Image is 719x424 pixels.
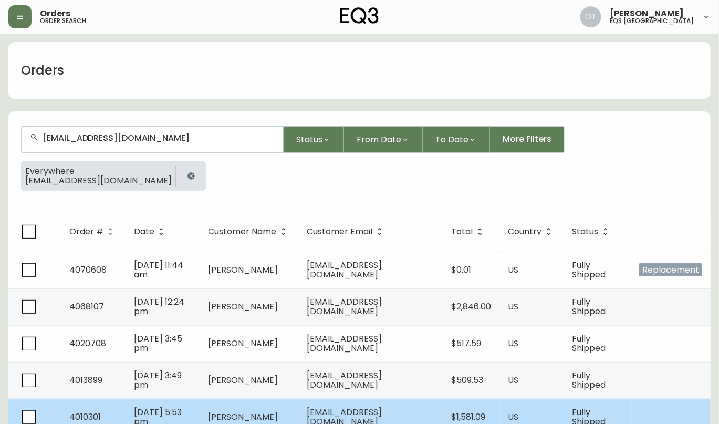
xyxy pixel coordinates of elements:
[508,411,519,423] span: US
[134,369,182,391] span: [DATE] 3:49 pm
[452,301,492,313] span: $2,846.00
[452,411,486,423] span: $1,581.09
[69,301,104,313] span: 4068107
[296,133,322,146] span: Status
[357,133,401,146] span: From Date
[580,6,601,27] img: 5d4d18d254ded55077432b49c4cb2919
[508,301,519,313] span: US
[572,259,606,281] span: Fully Shipped
[344,126,423,153] button: From Date
[435,133,468,146] span: To Date
[572,229,599,235] span: Status
[209,227,290,236] span: Customer Name
[452,264,472,276] span: $0.01
[490,126,565,153] button: More Filters
[307,259,382,281] span: [EMAIL_ADDRESS][DOMAIN_NAME]
[508,227,556,236] span: Country
[209,411,278,423] span: [PERSON_NAME]
[209,374,278,386] span: [PERSON_NAME]
[134,296,184,317] span: [DATE] 12:24 pm
[209,337,278,349] span: [PERSON_NAME]
[340,7,379,24] img: logo
[307,229,373,235] span: Customer Email
[69,227,117,236] span: Order #
[639,263,702,276] span: Replacement
[572,296,606,317] span: Fully Shipped
[284,126,344,153] button: Status
[307,369,382,391] span: [EMAIL_ADDRESS][DOMAIN_NAME]
[209,264,278,276] span: [PERSON_NAME]
[40,18,86,24] h5: order search
[40,9,70,18] span: Orders
[503,133,551,145] span: More Filters
[134,333,182,354] span: [DATE] 3:45 pm
[209,301,278,313] span: [PERSON_NAME]
[307,333,382,354] span: [EMAIL_ADDRESS][DOMAIN_NAME]
[69,374,102,386] span: 4013899
[134,229,154,235] span: Date
[508,264,519,276] span: US
[452,337,482,349] span: $517.59
[452,227,487,236] span: Total
[572,369,606,391] span: Fully Shipped
[25,176,172,185] span: [EMAIL_ADDRESS][DOMAIN_NAME]
[43,133,275,143] input: Search
[508,374,519,386] span: US
[69,264,107,276] span: 4070608
[307,227,387,236] span: Customer Email
[508,229,542,235] span: Country
[69,411,101,423] span: 4010301
[307,296,382,317] span: [EMAIL_ADDRESS][DOMAIN_NAME]
[452,229,473,235] span: Total
[21,61,64,79] h1: Orders
[25,167,172,176] span: Everywhere
[452,374,484,386] span: $509.53
[69,337,106,349] span: 4020708
[209,229,277,235] span: Customer Name
[134,259,183,281] span: [DATE] 11:44 am
[610,18,694,24] h5: eq3 [GEOGRAPHIC_DATA]
[69,229,103,235] span: Order #
[134,227,168,236] span: Date
[508,337,519,349] span: US
[610,9,684,18] span: [PERSON_NAME]
[572,227,612,236] span: Status
[423,126,490,153] button: To Date
[572,333,606,354] span: Fully Shipped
